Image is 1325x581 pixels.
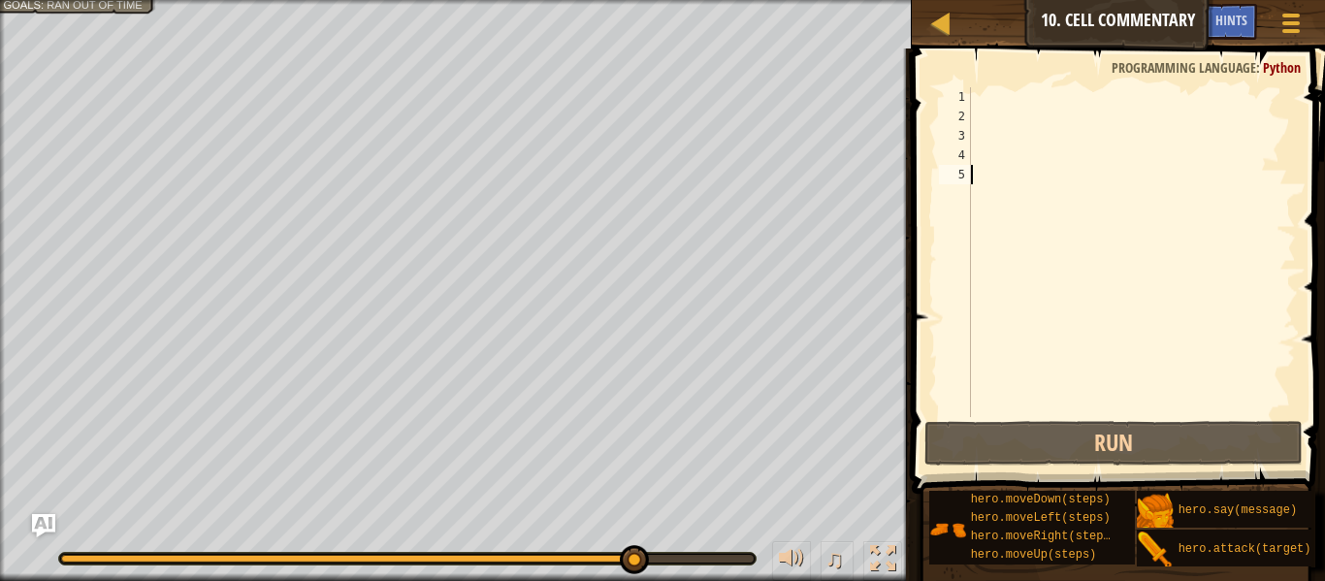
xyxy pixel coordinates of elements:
span: hero.moveRight(steps) [971,530,1117,543]
span: hero.moveLeft(steps) [971,511,1111,525]
span: hero.moveDown(steps) [971,493,1111,506]
span: Python [1263,58,1301,77]
span: hero.moveUp(steps) [971,548,1097,562]
div: 5 [939,165,971,184]
button: Toggle fullscreen [863,541,902,581]
span: Programming language [1112,58,1256,77]
span: hero.say(message) [1179,503,1297,517]
button: Ask AI [1153,4,1206,40]
span: Hints [1215,11,1247,29]
img: portrait.png [1137,493,1174,530]
img: portrait.png [929,511,966,548]
span: : [1256,58,1263,77]
div: 3 [939,126,971,145]
div: 4 [939,145,971,165]
img: portrait.png [1137,532,1174,568]
button: Run [924,421,1303,466]
button: Adjust volume [772,541,811,581]
span: hero.attack(target) [1179,542,1311,556]
div: 1 [939,87,971,107]
button: Ask AI [32,514,55,537]
button: ♫ [821,541,854,581]
button: Show game menu [1267,4,1315,49]
div: 2 [939,107,971,126]
span: Ask AI [1163,11,1196,29]
span: ♫ [824,544,844,573]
